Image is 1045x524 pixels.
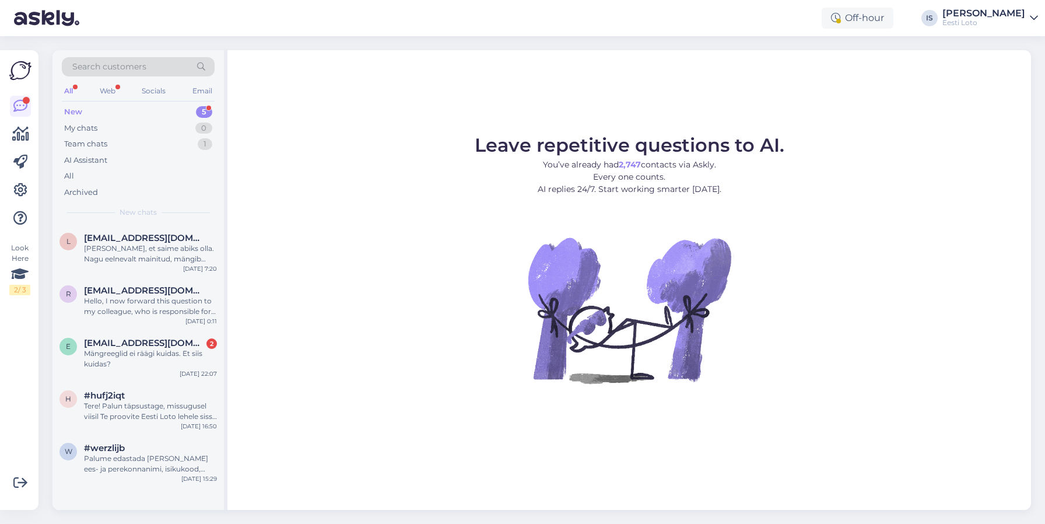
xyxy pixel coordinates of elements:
[62,83,75,99] div: All
[190,83,215,99] div: Email
[84,338,205,348] span: enzuvsaun@gmail.com
[181,474,217,483] div: [DATE] 15:29
[9,285,30,295] div: 2 / 3
[64,106,82,118] div: New
[181,422,217,431] div: [DATE] 16:50
[139,83,168,99] div: Socials
[198,138,212,150] div: 1
[475,134,784,156] span: Leave repetitive questions to AI.
[64,123,97,134] div: My chats
[475,159,784,195] p: You’ve already had contacts via Askly. Every one counts. AI replies 24/7. Start working smarter [...
[66,237,71,246] span: l
[66,289,71,298] span: r
[195,123,212,134] div: 0
[9,60,31,82] img: Askly Logo
[66,342,71,351] span: e
[84,233,205,243] span: littlesun_3@hotmail.com
[942,9,1025,18] div: [PERSON_NAME]
[72,61,146,73] span: Search customers
[64,170,74,182] div: All
[64,138,107,150] div: Team chats
[84,348,217,369] div: Mängreeglid ei räägi kuidas. Et siis kuidas?
[64,187,98,198] div: Archived
[120,207,157,218] span: New chats
[84,296,217,317] div: Hello, I now forward this question to my colleague, who is responsible for this. The reply will b...
[9,243,30,295] div: Look Here
[942,9,1038,27] a: [PERSON_NAME]Eesti Loto
[84,443,125,453] span: #werzlijb
[206,338,217,349] div: 2
[64,155,107,166] div: AI Assistant
[524,205,734,415] img: No Chat active
[84,285,205,296] span: remy.ratsep@gmail.com
[942,18,1025,27] div: Eesti Loto
[84,390,125,401] span: #hufj2iqt
[180,369,217,378] div: [DATE] 22:07
[822,8,893,29] div: Off-hour
[183,264,217,273] div: [DATE] 7:20
[84,243,217,264] div: [PERSON_NAME], et saime abiks olla. Nagu eelnevalt mainitud, mängib infosüsteem selle automaatsel...
[196,106,212,118] div: 5
[185,317,217,326] div: [DATE] 0:11
[97,83,118,99] div: Web
[65,447,72,456] span: w
[619,159,641,170] b: 2,747
[84,453,217,474] div: Palume edastada [PERSON_NAME] ees- ja perekonnanimi, isikukood, pank, [PERSON_NAME] [PERSON_NAME]...
[84,401,217,422] div: Tere! Palun täpsustage, missugusel viisil Te proovite Eesti Loto lehele sisse logida ning millise...
[65,394,71,403] span: h
[921,10,938,26] div: IS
